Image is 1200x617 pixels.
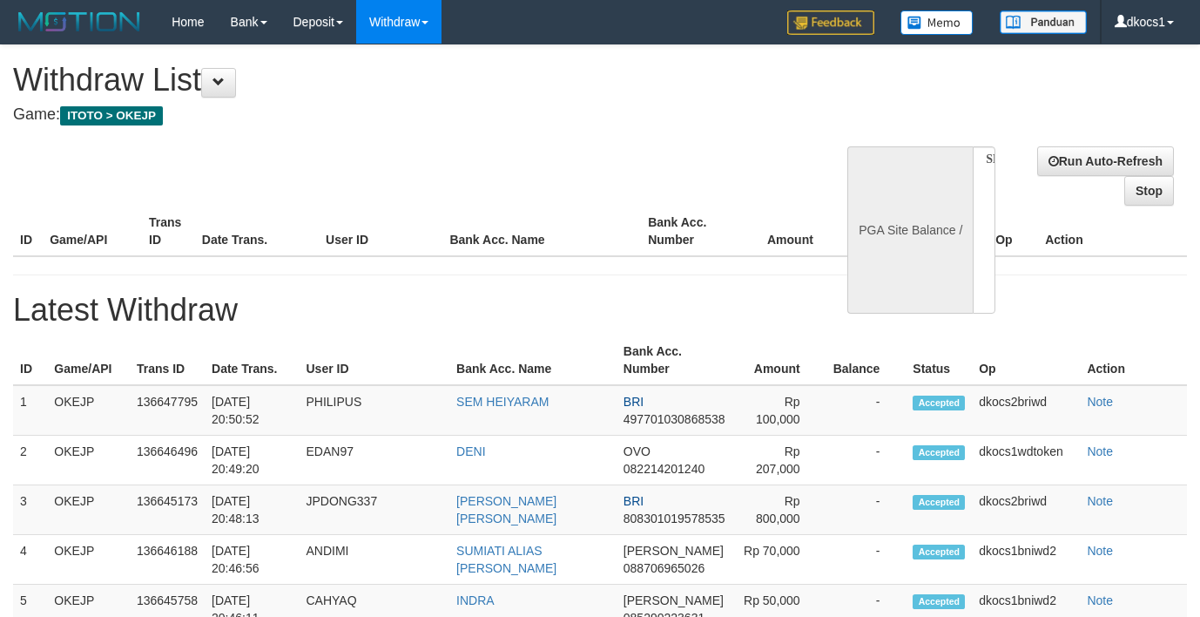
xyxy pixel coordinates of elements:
span: BRI [624,494,644,508]
a: Note [1087,593,1113,607]
span: BRI [624,395,644,409]
th: Action [1038,207,1187,256]
span: [PERSON_NAME] [624,544,724,558]
th: Date Trans. [195,207,319,256]
th: Op [988,207,1038,256]
td: OKEJP [47,485,130,535]
td: PHILIPUS [299,385,449,436]
td: dkocs2briwd [972,385,1080,436]
th: Bank Acc. Name [449,336,617,385]
a: INDRA [456,593,495,607]
th: User ID [299,336,449,385]
a: DENI [456,444,485,458]
a: Stop [1124,176,1174,206]
span: 088706965026 [624,561,704,575]
td: OKEJP [47,436,130,485]
a: SEM HEIYARAM [456,395,549,409]
img: Button%20Memo.svg [900,10,974,35]
td: - [826,385,907,436]
th: Bank Acc. Name [442,207,641,256]
th: User ID [319,207,442,256]
img: MOTION_logo.png [13,9,145,35]
th: Game/API [43,207,142,256]
th: Bank Acc. Number [617,336,732,385]
td: dkocs2briwd [972,485,1080,535]
th: Amount [740,207,839,256]
h1: Withdraw List [13,63,783,98]
td: [DATE] 20:49:20 [205,436,299,485]
td: EDAN97 [299,436,449,485]
td: - [826,485,907,535]
a: SUMIATI ALIAS [PERSON_NAME] [456,544,556,575]
td: dkocs1wdtoken [972,436,1080,485]
td: ANDIMI [299,535,449,585]
th: ID [13,336,47,385]
th: Balance [826,336,907,385]
td: dkocs1bniwd2 [972,535,1080,585]
th: Op [972,336,1080,385]
span: Accepted [913,594,965,609]
img: panduan.png [1000,10,1087,34]
th: Status [906,336,972,385]
a: Note [1087,444,1113,458]
th: Balance [839,207,930,256]
td: 3 [13,485,47,535]
a: Note [1087,395,1113,409]
th: Date Trans. [205,336,299,385]
span: ITOTO > OKEJP [60,106,163,125]
span: 082214201240 [624,462,704,476]
td: [DATE] 20:48:13 [205,485,299,535]
span: OVO [624,444,651,458]
h4: Game: [13,106,783,124]
td: 4 [13,535,47,585]
th: Trans ID [130,336,205,385]
td: JPDONG337 [299,485,449,535]
th: Game/API [47,336,130,385]
td: Rp 207,000 [732,436,826,485]
td: OKEJP [47,535,130,585]
span: Accepted [913,396,965,410]
td: 136647795 [130,385,205,436]
td: 136646496 [130,436,205,485]
td: 2 [13,436,47,485]
a: Note [1087,544,1113,558]
a: [PERSON_NAME] [PERSON_NAME] [456,494,556,525]
td: Rp 100,000 [732,385,826,436]
span: [PERSON_NAME] [624,593,724,607]
span: 808301019578535 [624,512,725,525]
td: 136646188 [130,535,205,585]
span: Accepted [913,545,965,559]
th: Action [1080,336,1187,385]
td: 136645173 [130,485,205,535]
h1: Latest Withdraw [13,293,1187,328]
td: - [826,535,907,585]
div: PGA Site Balance / [847,146,973,314]
td: [DATE] 20:46:56 [205,535,299,585]
span: Accepted [913,495,965,510]
th: Amount [732,336,826,385]
td: Rp 800,000 [732,485,826,535]
th: ID [13,207,43,256]
td: OKEJP [47,385,130,436]
td: [DATE] 20:50:52 [205,385,299,436]
th: Bank Acc. Number [641,207,740,256]
span: Accepted [913,445,965,460]
img: Feedback.jpg [787,10,874,35]
a: Run Auto-Refresh [1037,146,1174,176]
td: - [826,436,907,485]
a: Note [1087,494,1113,508]
td: Rp 70,000 [732,535,826,585]
th: Trans ID [142,207,195,256]
span: 497701030868538 [624,412,725,426]
td: 1 [13,385,47,436]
